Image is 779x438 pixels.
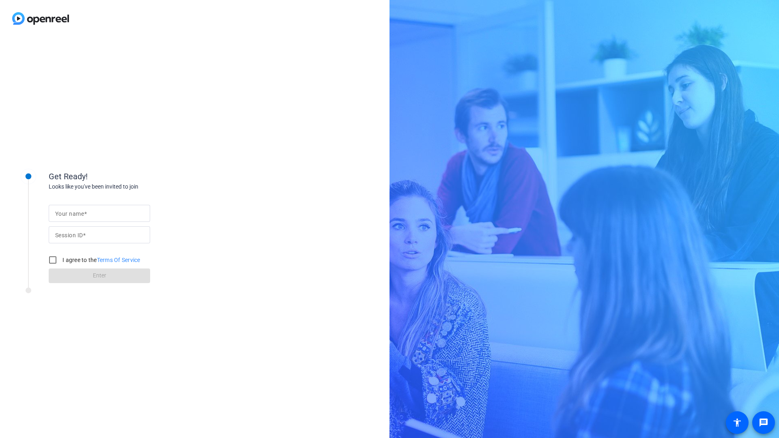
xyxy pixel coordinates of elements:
[97,257,140,263] a: Terms Of Service
[759,418,768,427] mat-icon: message
[49,170,211,182] div: Get Ready!
[49,182,211,191] div: Looks like you've been invited to join
[55,210,84,217] mat-label: Your name
[732,418,742,427] mat-icon: accessibility
[61,256,140,264] label: I agree to the
[55,232,83,238] mat-label: Session ID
